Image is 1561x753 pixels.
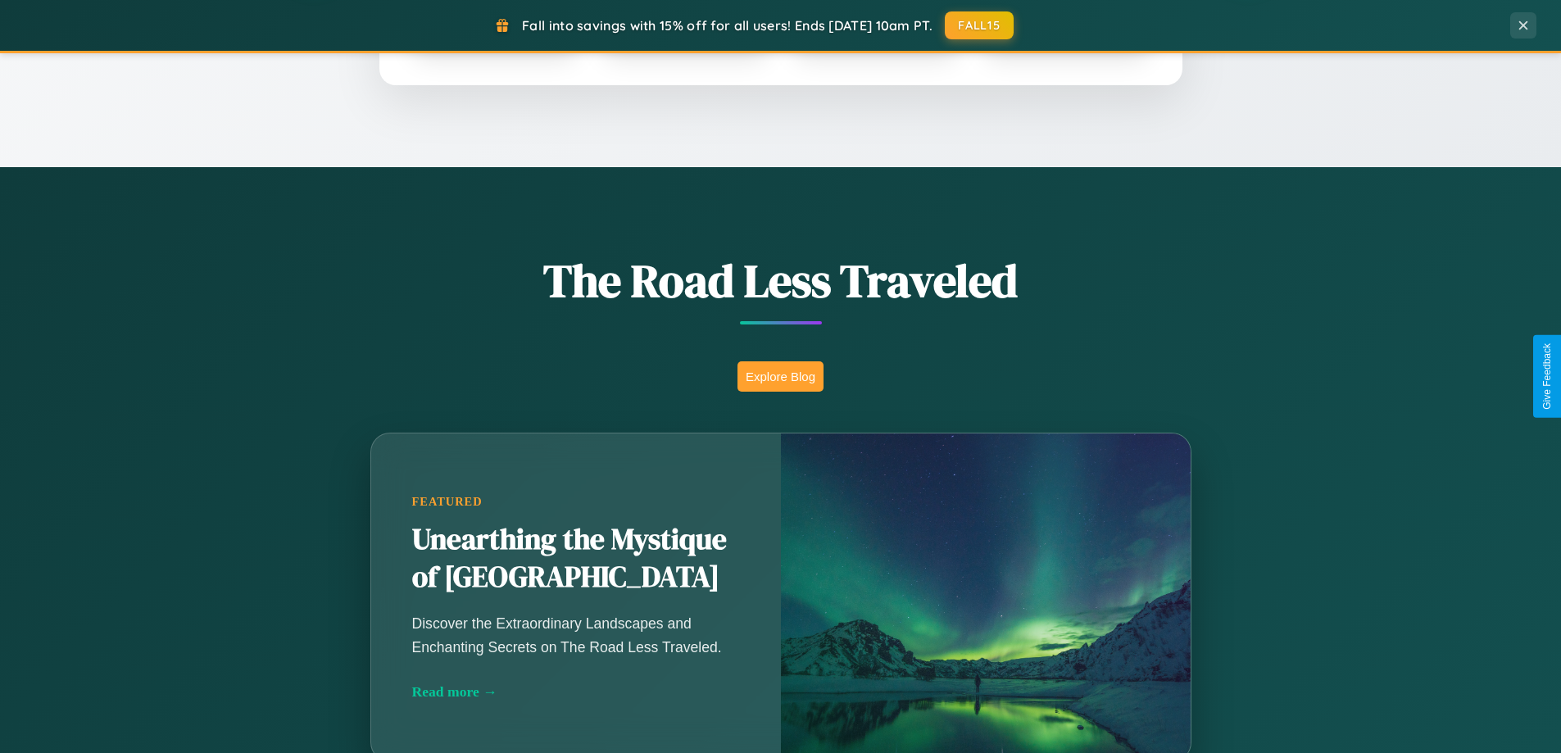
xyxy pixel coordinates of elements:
button: FALL15 [945,11,1014,39]
p: Discover the Extraordinary Landscapes and Enchanting Secrets on The Road Less Traveled. [412,612,740,658]
div: Give Feedback [1541,343,1553,410]
button: Explore Blog [737,361,824,392]
h2: Unearthing the Mystique of [GEOGRAPHIC_DATA] [412,521,740,597]
div: Featured [412,495,740,509]
span: Fall into savings with 15% off for all users! Ends [DATE] 10am PT. [522,17,933,34]
div: Read more → [412,683,740,701]
h1: The Road Less Traveled [289,249,1273,312]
